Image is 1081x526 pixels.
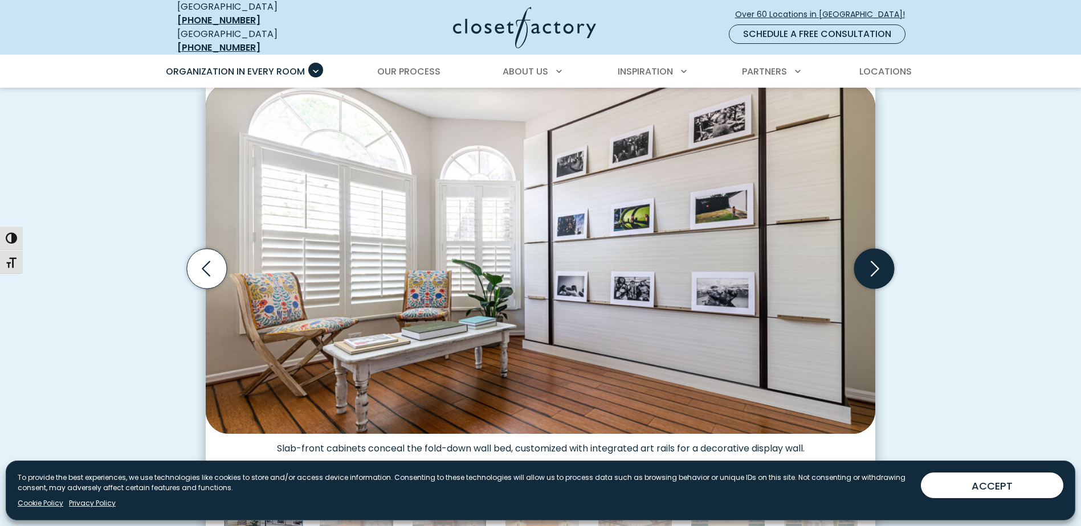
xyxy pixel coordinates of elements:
[206,84,875,434] img: Wall bed disguised as a photo gallery installation
[158,56,924,88] nav: Primary Menu
[177,41,260,54] a: [PHONE_NUMBER]
[742,65,787,78] span: Partners
[182,244,231,293] button: Previous slide
[503,65,548,78] span: About Us
[69,498,116,508] a: Privacy Policy
[453,7,596,48] img: Closet Factory Logo
[18,498,63,508] a: Cookie Policy
[850,244,899,293] button: Next slide
[618,65,673,78] span: Inspiration
[735,5,915,24] a: Over 60 Locations in [GEOGRAPHIC_DATA]!
[177,27,342,55] div: [GEOGRAPHIC_DATA]
[377,65,440,78] span: Our Process
[166,65,305,78] span: Organization in Every Room
[735,9,914,20] span: Over 60 Locations in [GEOGRAPHIC_DATA]!
[859,65,912,78] span: Locations
[206,434,875,454] figcaption: Slab-front cabinets conceal the fold-down wall bed, customized with integrated art rails for a de...
[18,472,912,493] p: To provide the best experiences, we use technologies like cookies to store and/or access device i...
[921,472,1063,498] button: ACCEPT
[177,14,260,27] a: [PHONE_NUMBER]
[729,24,905,44] a: Schedule a Free Consultation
